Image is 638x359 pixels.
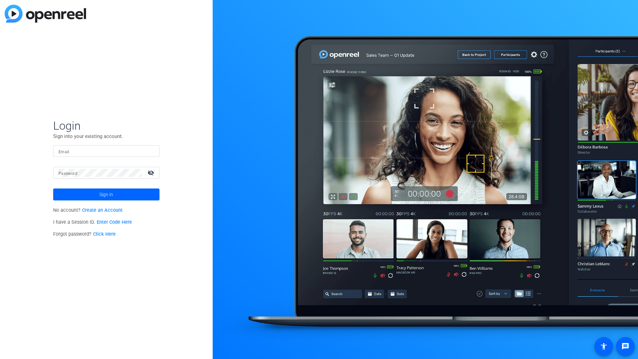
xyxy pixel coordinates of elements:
span: Forgot password? [53,231,116,237]
mat-label: Password [58,171,77,176]
span: Sign in [99,186,113,203]
input: Enter Email Address [58,147,154,155]
span: No account? [53,207,123,213]
button: Sign in [53,188,159,200]
a: Click Here [93,231,116,237]
mat-label: Email [58,150,69,154]
span: I have a Session ID. [53,219,132,225]
a: Create an Account [82,207,123,213]
mat-icon: visibility_off [144,168,159,178]
span: Login [53,119,159,133]
mat-icon: accessibility [600,342,608,350]
img: blue-gradient.svg [5,5,86,23]
mat-icon: message [621,342,629,350]
p: Sign into your existing account. [53,133,159,140]
a: Enter Code Here [97,219,132,225]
